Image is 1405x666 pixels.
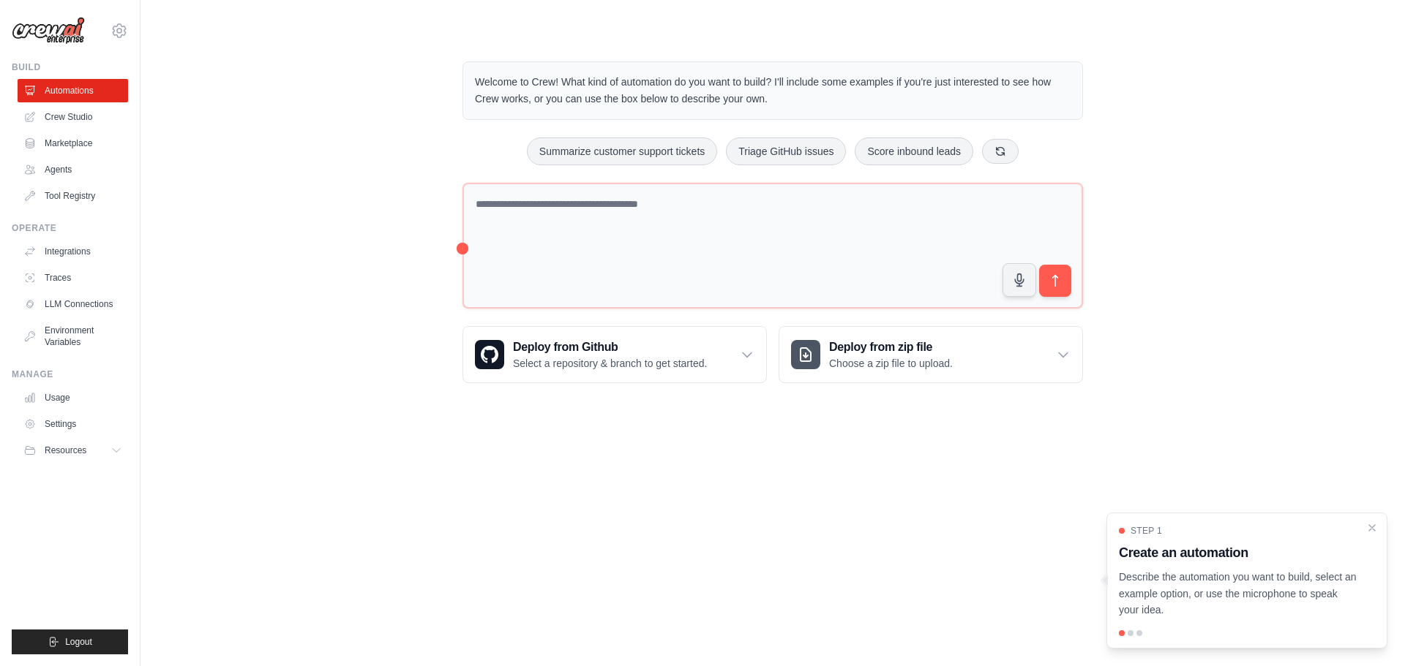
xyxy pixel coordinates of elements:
[12,368,128,380] div: Manage
[475,74,1071,107] p: Welcome to Crew! What kind of automation do you want to build? I'll include some examples if you'...
[12,629,128,654] button: Logout
[726,137,846,165] button: Triage GitHub issues
[1366,522,1378,534] button: Close walkthrough
[18,132,128,155] a: Marketplace
[18,79,128,102] a: Automations
[18,240,128,263] a: Integrations
[18,158,128,181] a: Agents
[18,266,128,290] a: Traces
[45,444,86,456] span: Resources
[513,356,707,371] p: Select a repository & branch to get started.
[855,137,973,165] button: Score inbound leads
[18,292,128,316] a: LLM Connections
[18,184,128,208] a: Tool Registry
[12,17,85,45] img: Logo
[1119,542,1357,563] h3: Create an automation
[18,386,128,409] a: Usage
[829,338,953,356] h3: Deploy from zip file
[1119,569,1357,618] p: Describe the automation you want to build, select an example option, or use the microphone to spe...
[18,319,128,354] a: Environment Variables
[527,137,717,165] button: Summarize customer support tickets
[65,636,92,648] span: Logout
[829,356,953,371] p: Choose a zip file to upload.
[18,439,128,462] button: Resources
[18,105,128,129] a: Crew Studio
[513,338,707,356] h3: Deploy from Github
[1131,525,1162,537] span: Step 1
[18,412,128,436] a: Settings
[12,222,128,234] div: Operate
[12,61,128,73] div: Build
